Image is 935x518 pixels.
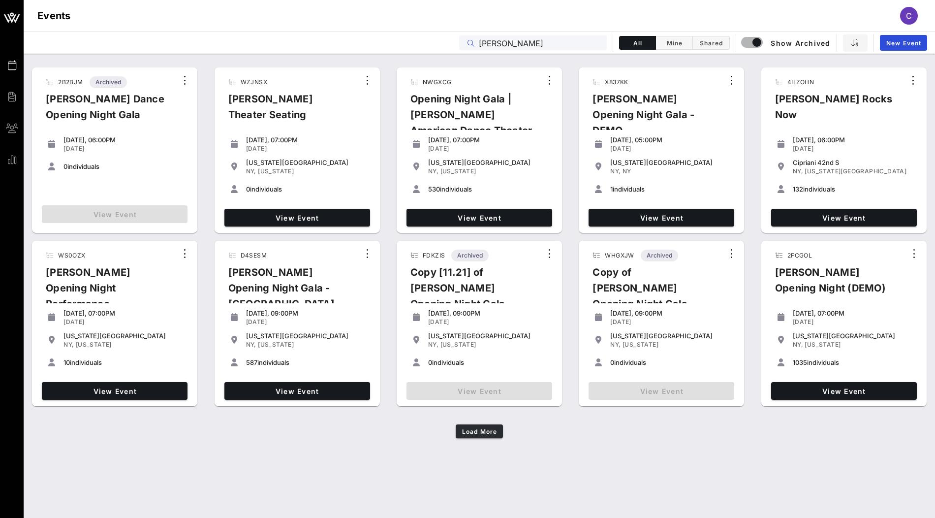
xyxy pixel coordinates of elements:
[610,358,614,366] span: 0
[610,159,730,166] div: [US_STATE][GEOGRAPHIC_DATA]
[428,136,548,144] div: [DATE], 07:00PM
[793,159,913,166] div: Cipriani 42nd S
[793,318,913,326] div: [DATE]
[428,318,548,326] div: [DATE]
[428,167,438,175] span: NY,
[805,341,841,348] span: [US_STATE]
[610,332,730,340] div: [US_STATE][GEOGRAPHIC_DATA]
[63,358,70,366] span: 10
[647,250,672,261] span: Archived
[742,34,831,52] button: Show Archived
[440,167,476,175] span: [US_STATE]
[585,91,723,146] div: [PERSON_NAME] Opening Night Gala - DEMO
[246,185,366,193] div: individuals
[605,252,634,259] span: WHGXJW
[793,358,807,366] span: 1035
[787,78,814,86] span: 4HZOHN
[775,387,913,395] span: View Event
[42,382,187,400] a: View Event
[793,332,913,340] div: [US_STATE][GEOGRAPHIC_DATA]
[246,185,250,193] span: 0
[771,382,917,400] a: View Event
[610,185,613,193] span: 1
[793,185,803,193] span: 132
[37,8,71,24] h1: Events
[462,428,497,435] span: Load More
[258,167,294,175] span: [US_STATE]
[423,252,445,259] span: FDKZIS
[589,209,734,227] a: View Event
[793,341,803,348] span: NY,
[58,252,85,259] span: WS0OZX
[610,167,621,175] span: NY,
[224,209,370,227] a: View Event
[428,358,432,366] span: 0
[228,214,366,222] span: View Event
[585,264,723,335] div: Copy of [PERSON_NAME] Opening Night Gala - Ziegfeld
[767,264,906,304] div: [PERSON_NAME] Opening Night (DEMO)
[886,39,921,47] span: New Event
[610,185,730,193] div: individuals
[220,264,359,320] div: [PERSON_NAME] Opening Night Gala - [GEOGRAPHIC_DATA]
[246,318,366,326] div: [DATE]
[767,91,905,130] div: [PERSON_NAME] Rocks Now
[699,39,723,47] span: Shared
[805,167,906,175] span: [US_STATE][GEOGRAPHIC_DATA]
[428,185,548,193] div: individuals
[428,358,548,366] div: individuals
[428,341,438,348] span: NY,
[95,76,121,88] span: Archived
[610,309,730,317] div: [DATE], 09:00PM
[610,136,730,144] div: [DATE], 05:00PM
[610,145,730,153] div: [DATE]
[228,387,366,395] span: View Event
[246,159,366,166] div: [US_STATE][GEOGRAPHIC_DATA]
[456,424,503,438] button: Load More
[623,167,631,175] span: NY
[46,387,184,395] span: View Event
[880,35,927,51] a: New Event
[605,78,628,86] span: X837KK
[428,159,548,166] div: [US_STATE][GEOGRAPHIC_DATA]
[63,332,184,340] div: [US_STATE][GEOGRAPHIC_DATA]
[656,36,693,50] button: Mine
[241,78,267,86] span: WZJNSX
[246,358,257,366] span: 587
[246,309,366,317] div: [DATE], 09:00PM
[246,358,366,366] div: individuals
[787,252,812,259] span: 2FCGOL
[246,341,256,348] span: NY,
[63,309,184,317] div: [DATE], 07:00PM
[246,145,366,153] div: [DATE]
[625,39,650,47] span: All
[63,162,67,170] span: 0
[693,36,730,50] button: Shared
[610,358,730,366] div: individuals
[775,214,913,222] span: View Event
[63,341,74,348] span: NY,
[793,309,913,317] div: [DATE], 07:00PM
[428,185,440,193] span: 530
[246,332,366,340] div: [US_STATE][GEOGRAPHIC_DATA]
[906,11,912,21] span: C
[63,145,184,153] div: [DATE]
[63,162,184,170] div: individuals
[224,382,370,400] a: View Event
[793,136,913,144] div: [DATE], 06:00PM
[76,341,112,348] span: [US_STATE]
[592,214,730,222] span: View Event
[406,209,552,227] a: View Event
[743,37,830,49] span: Show Archived
[623,341,658,348] span: [US_STATE]
[241,252,267,259] span: D4SESM
[220,91,359,130] div: [PERSON_NAME] Theater Seating
[662,39,686,47] span: Mine
[793,167,803,175] span: NY,
[793,358,913,366] div: individuals
[246,167,256,175] span: NY,
[38,264,177,320] div: [PERSON_NAME] Opening Night Performance
[428,309,548,317] div: [DATE], 09:00PM
[428,145,548,153] div: [DATE]
[403,264,541,335] div: Copy [11.21] of [PERSON_NAME] Opening Night Gala - [GEOGRAPHIC_DATA]
[793,145,913,153] div: [DATE]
